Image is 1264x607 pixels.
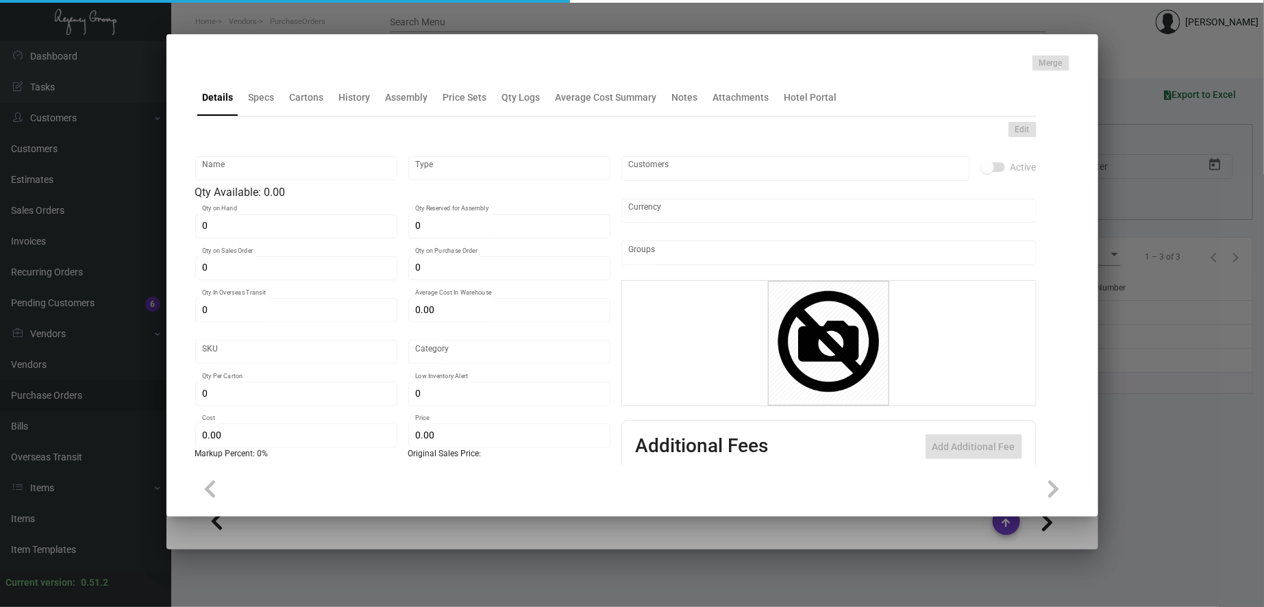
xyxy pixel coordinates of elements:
div: Notes [672,90,698,105]
div: 0.51.2 [81,575,108,590]
span: Edit [1015,124,1030,136]
div: Qty Available: 0.00 [195,184,610,201]
span: Active [1011,159,1037,175]
div: History [339,90,371,105]
div: Price Sets [443,90,487,105]
div: Attachments [713,90,769,105]
div: Hotel Portal [784,90,837,105]
div: Average Cost Summary [556,90,657,105]
span: Merge [1039,58,1063,69]
div: Qty Logs [502,90,541,105]
button: Merge [1032,55,1069,71]
div: Specs [249,90,275,105]
input: Add new.. [628,247,1029,258]
button: Edit [1008,122,1037,137]
div: Assembly [386,90,428,105]
span: Add Additional Fee [932,441,1015,452]
div: Current version: [5,575,75,590]
div: Details [203,90,234,105]
input: Add new.. [628,163,962,174]
button: Add Additional Fee [926,434,1022,459]
h2: Additional Fees [636,434,769,459]
div: Cartons [290,90,324,105]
